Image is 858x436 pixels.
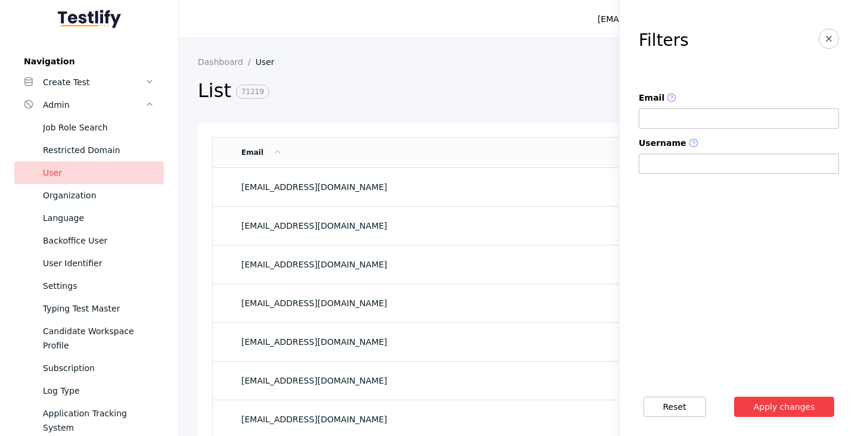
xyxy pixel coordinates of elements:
[256,57,284,67] a: User
[241,260,748,269] section: [EMAIL_ADDRESS][DOMAIN_NAME]
[43,188,154,203] div: Organization
[43,143,154,157] div: Restricted Domain
[43,75,145,89] div: Create Test
[43,324,154,353] div: Candidate Workspace Profile
[43,166,154,180] div: User
[241,298,748,308] section: [EMAIL_ADDRESS][DOMAIN_NAME]
[14,357,164,379] a: Subscription
[43,384,154,398] div: Log Type
[43,256,154,270] div: User Identifier
[43,301,154,316] div: Typing Test Master
[43,233,154,248] div: Backoffice User
[241,182,748,192] section: [EMAIL_ADDRESS][DOMAIN_NAME]
[14,116,164,139] a: Job Role Search
[43,120,154,135] div: Job Role Search
[14,139,164,161] a: Restricted Domain
[198,57,256,67] a: Dashboard
[241,376,748,385] section: [EMAIL_ADDRESS][DOMAIN_NAME]
[241,337,748,347] section: [EMAIL_ADDRESS][DOMAIN_NAME]
[14,379,164,402] a: Log Type
[241,415,748,424] section: [EMAIL_ADDRESS][DOMAIN_NAME]
[43,361,154,375] div: Subscription
[43,279,154,293] div: Settings
[598,12,813,26] div: [EMAIL_ADDRESS][PERSON_NAME][DOMAIN_NAME]
[14,320,164,357] a: Candidate Workspace Profile
[43,98,145,112] div: Admin
[14,275,164,297] a: Settings
[14,297,164,320] a: Typing Test Master
[643,397,706,417] button: Reset
[198,79,764,104] h2: List
[241,221,748,231] section: [EMAIL_ADDRESS][DOMAIN_NAME]
[14,229,164,252] a: Backoffice User
[14,252,164,275] a: User Identifier
[58,10,121,28] img: Testlify - Backoffice
[43,211,154,225] div: Language
[43,406,154,435] div: Application Tracking System
[236,85,269,99] span: 71219
[734,397,835,417] button: Apply changes
[14,184,164,207] a: Organization
[14,207,164,229] a: Language
[14,161,164,184] a: User
[639,138,839,149] label: Username
[14,57,164,66] label: Navigation
[639,31,689,50] h3: Filters
[241,148,282,157] a: Email
[639,93,839,104] label: Email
